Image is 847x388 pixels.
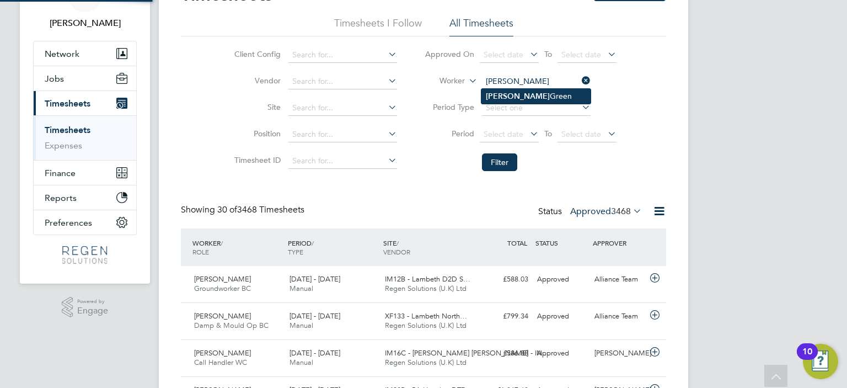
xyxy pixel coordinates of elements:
[194,284,251,293] span: Groundworker BC
[415,76,465,87] label: Worker
[33,17,137,30] span: Darren Hartman
[385,358,467,367] span: Regen Solutions (U.K) Ltd
[181,204,307,216] div: Showing
[77,306,108,316] span: Engage
[475,307,533,326] div: £799.34
[312,238,314,247] span: /
[34,66,136,91] button: Jobs
[802,352,812,366] div: 10
[590,233,647,253] div: APPROVER
[288,47,397,63] input: Search for...
[611,206,631,217] span: 3468
[533,233,590,253] div: STATUS
[290,348,340,358] span: [DATE] - [DATE]
[231,102,281,112] label: Site
[62,297,109,318] a: Powered byEngage
[334,17,422,36] li: Timesheets I Follow
[34,185,136,210] button: Reports
[45,140,82,151] a: Expenses
[383,247,410,256] span: VENDOR
[290,321,313,330] span: Manual
[533,344,590,363] div: Approved
[34,115,136,160] div: Timesheets
[507,238,527,247] span: TOTAL
[34,210,136,235] button: Preferences
[33,246,137,264] a: Go to home page
[221,238,223,247] span: /
[288,247,303,256] span: TYPE
[34,41,136,66] button: Network
[45,193,77,203] span: Reports
[449,17,513,36] li: All Timesheets
[425,49,474,59] label: Approved On
[288,153,397,169] input: Search for...
[590,307,647,326] div: Alliance Team
[533,270,590,289] div: Approved
[45,73,64,84] span: Jobs
[77,297,108,306] span: Powered by
[590,270,647,289] div: Alliance Team
[590,344,647,363] div: [PERSON_NAME]
[425,129,474,139] label: Period
[290,358,313,367] span: Manual
[475,344,533,363] div: £586.88
[385,311,467,321] span: XF133 - Lambeth North…
[194,311,251,321] span: [PERSON_NAME]
[803,344,838,379] button: Open Resource Center, 10 new notifications
[385,284,467,293] span: Regen Solutions (U.K) Ltd
[62,246,107,264] img: regensolutions-logo-retina.png
[396,238,399,247] span: /
[385,274,470,284] span: IM12B - Lambeth D2D S…
[194,358,247,367] span: Call Handler WC
[45,98,90,109] span: Timesheets
[482,74,591,89] input: Search for...
[541,126,555,141] span: To
[45,49,79,59] span: Network
[288,74,397,89] input: Search for...
[34,161,136,185] button: Finance
[570,206,642,217] label: Approved
[486,92,550,101] b: [PERSON_NAME]
[425,102,474,112] label: Period Type
[385,321,467,330] span: Regen Solutions (U.K) Ltd
[231,49,281,59] label: Client Config
[385,348,549,358] span: IM16C - [PERSON_NAME] [PERSON_NAME] - IN…
[561,50,601,60] span: Select date
[288,100,397,116] input: Search for...
[288,127,397,142] input: Search for...
[482,100,591,116] input: Select one
[217,204,304,215] span: 3468 Timesheets
[290,274,340,284] span: [DATE] - [DATE]
[533,307,590,326] div: Approved
[45,125,90,135] a: Timesheets
[231,76,281,86] label: Vendor
[475,270,533,289] div: £588.03
[484,129,523,139] span: Select date
[482,153,517,171] button: Filter
[190,233,285,262] div: WORKER
[380,233,476,262] div: SITE
[481,89,591,104] li: Green
[231,155,281,165] label: Timesheet ID
[217,204,237,215] span: 30 of
[194,321,269,330] span: Damp & Mould Op BC
[484,50,523,60] span: Select date
[285,233,380,262] div: PERIOD
[561,129,601,139] span: Select date
[45,217,92,228] span: Preferences
[192,247,209,256] span: ROLE
[34,91,136,115] button: Timesheets
[290,311,340,321] span: [DATE] - [DATE]
[541,47,555,61] span: To
[45,168,76,178] span: Finance
[231,129,281,139] label: Position
[194,348,251,358] span: [PERSON_NAME]
[194,274,251,284] span: [PERSON_NAME]
[538,204,644,220] div: Status
[290,284,313,293] span: Manual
